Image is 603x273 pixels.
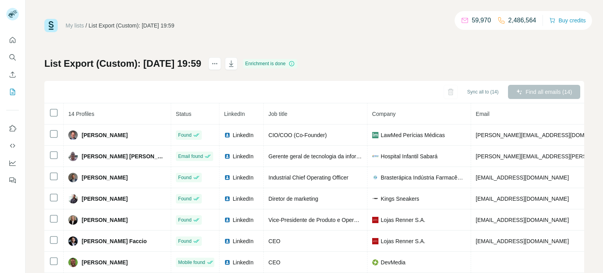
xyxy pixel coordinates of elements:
span: LinkedIn [224,111,245,117]
img: Avatar [68,194,78,203]
img: LinkedIn logo [224,174,230,181]
span: Found [178,174,192,181]
button: Feedback [6,173,19,187]
span: [PERSON_NAME] [82,258,128,266]
span: Hospital Infantil Sabará [381,152,438,160]
img: LinkedIn logo [224,153,230,159]
img: company-logo [372,132,378,138]
div: List Export (Custom): [DATE] 19:59 [89,22,174,29]
span: Email found [178,153,203,160]
button: Use Surfe API [6,139,19,153]
img: LinkedIn logo [224,196,230,202]
span: Sync all to (14) [467,88,499,95]
span: Diretor de marketing [269,196,318,202]
span: Email [476,111,490,117]
img: Avatar [68,173,78,182]
span: 14 Profiles [68,111,94,117]
span: LinkedIn [233,131,254,139]
img: company-logo [372,155,378,157]
span: Status [176,111,192,117]
a: My lists [66,22,84,29]
span: Vice-Presidente de Produto e Operações [PERSON_NAME] [269,217,415,223]
span: LinkedIn [233,152,254,160]
span: LinkedIn [233,174,254,181]
img: Avatar [68,258,78,267]
button: Enrich CSV [6,68,19,82]
span: Kings Sneakers [381,195,419,203]
span: CEO [269,259,280,266]
span: [PERSON_NAME] Faccio [82,237,147,245]
span: LinkedIn [233,237,254,245]
img: Avatar [68,130,78,140]
span: CEO [269,238,280,244]
span: LinkedIn [233,258,254,266]
button: Sync all to (14) [462,86,504,98]
li: / [86,22,87,29]
span: Mobile found [178,259,205,266]
span: Job title [269,111,287,117]
span: Brasterápica Indústria Farmacêutica [381,174,466,181]
button: Buy credits [549,15,586,26]
img: LinkedIn logo [224,132,230,138]
span: [PERSON_NAME] [82,216,128,224]
img: Avatar [68,215,78,225]
div: Enrichment is done [243,59,298,68]
img: LinkedIn logo [224,238,230,244]
img: company-logo [372,238,378,244]
img: Avatar [68,152,78,161]
img: Avatar [68,236,78,246]
button: Quick start [6,33,19,47]
span: Lojas Renner S.A. [381,216,426,224]
h1: List Export (Custom): [DATE] 19:59 [44,57,201,70]
span: Industrial Chief Operating Officer [269,174,349,181]
span: LinkedIn [233,195,254,203]
span: LawMed Perícias Médicas [381,131,445,139]
span: Found [178,195,192,202]
span: [EMAIL_ADDRESS][DOMAIN_NAME] [476,217,569,223]
span: Found [178,238,192,245]
img: company-logo [372,259,378,266]
span: Lojas Renner S.A. [381,237,426,245]
button: Search [6,50,19,64]
span: Company [372,111,396,117]
span: [EMAIL_ADDRESS][DOMAIN_NAME] [476,238,569,244]
span: [PERSON_NAME] [82,131,128,139]
img: company-logo [372,174,378,181]
span: [EMAIL_ADDRESS][DOMAIN_NAME] [476,174,569,181]
img: company-logo [372,217,378,223]
p: 59,970 [472,16,491,25]
span: CIO/COO (Co-Founder) [269,132,327,138]
button: Use Surfe on LinkedIn [6,121,19,136]
p: 2,486,564 [508,16,536,25]
button: actions [208,57,221,70]
span: Found [178,216,192,224]
img: LinkedIn logo [224,217,230,223]
button: My lists [6,85,19,99]
img: company-logo [372,198,378,199]
img: Surfe Logo [44,19,58,32]
span: Found [178,132,192,139]
span: LinkedIn [233,216,254,224]
button: Dashboard [6,156,19,170]
span: [PERSON_NAME] [82,195,128,203]
span: [PERSON_NAME] [82,174,128,181]
span: Gerente geral de tecnologia da informação [269,153,373,159]
span: [PERSON_NAME] [PERSON_NAME] [82,152,166,160]
img: LinkedIn logo [224,259,230,266]
span: [EMAIL_ADDRESS][DOMAIN_NAME] [476,196,569,202]
span: DevMedia [381,258,406,266]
